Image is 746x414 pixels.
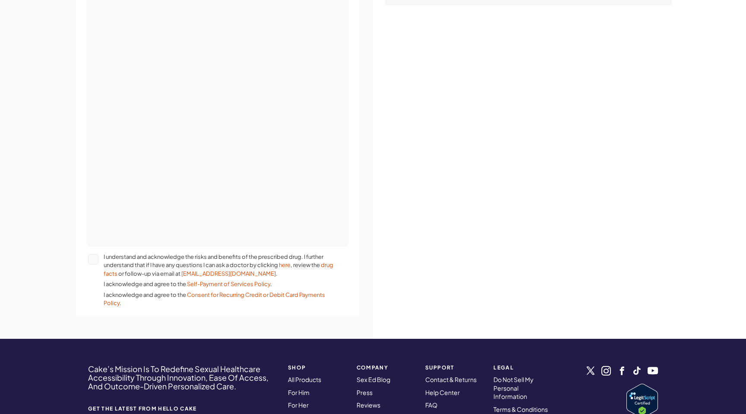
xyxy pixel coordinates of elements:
a: Help Center [425,389,460,396]
h4: Cake’s Mission Is To Redefine Sexual Healthcare Accessibility Through Innovation, Ease Of Access,... [88,365,277,390]
strong: GET THE LATEST FROM HELLO CAKE [88,406,209,411]
a: Terms & Conditions [493,405,548,413]
strong: Legal [493,365,552,370]
a: here [279,261,291,268]
a: drug facts [104,261,333,277]
a: FAQ [425,401,437,409]
a: For Him [288,389,310,396]
a: Sex Ed Blog [357,376,390,383]
strong: COMPANY [357,365,415,370]
span: I acknowledge and agree to the . [104,291,335,308]
span: I acknowledge and agree to the . [104,280,335,289]
strong: SHOP [288,365,346,370]
a: Press [357,389,373,396]
strong: Support [425,365,484,370]
a: For Her [288,401,309,409]
a: All Products [288,376,321,383]
a: Do Not Sell My Personal Information [493,376,534,400]
a: Self-Payment of Services Policy [187,280,270,287]
a: Consent for Recurring Credit or Debit Card Payments Policy [104,291,325,307]
a: Reviews [357,401,380,409]
span: I understand and acknowledge the risks and benefits of the prescribed drug. I further understand ... [104,253,335,278]
a: Contact & Returns [425,376,477,383]
a: [EMAIL_ADDRESS][DOMAIN_NAME] [181,270,276,277]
